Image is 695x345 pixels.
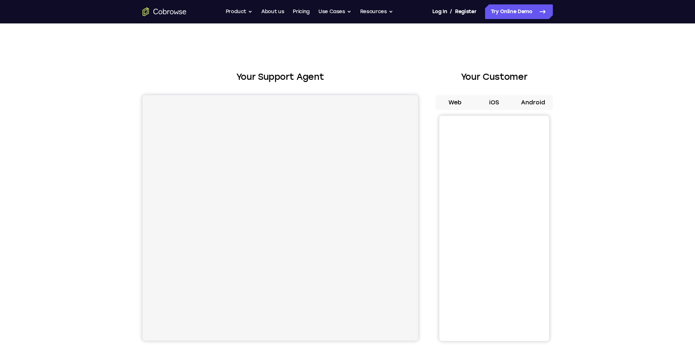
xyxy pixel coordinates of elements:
[360,4,393,19] button: Resources
[318,4,351,19] button: Use Cases
[514,95,553,110] button: Android
[143,7,186,16] a: Go to the home page
[261,4,284,19] a: About us
[432,4,447,19] a: Log In
[474,95,514,110] button: iOS
[450,7,452,16] span: /
[485,4,553,19] a: Try Online Demo
[143,70,418,84] h2: Your Support Agent
[455,4,476,19] a: Register
[143,95,418,341] iframe: Agent
[436,70,553,84] h2: Your Customer
[226,4,253,19] button: Product
[293,4,310,19] a: Pricing
[436,95,475,110] button: Web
